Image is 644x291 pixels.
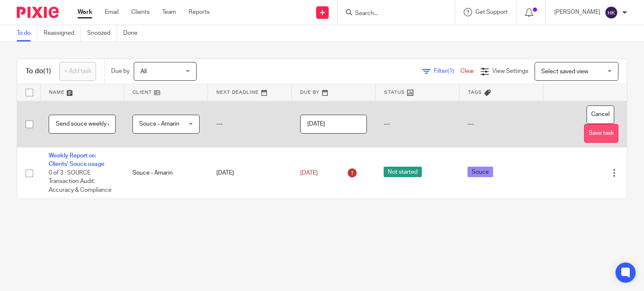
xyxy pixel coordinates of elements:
a: + Add task [60,62,96,81]
img: Pixie [17,7,59,18]
span: [DATE] [300,170,318,176]
a: To do [17,25,37,41]
a: Work [78,8,92,16]
a: Weekly Report on Clients' Souce usage [49,153,104,167]
span: All [140,69,147,75]
a: Done [123,25,144,41]
td: --- [208,101,292,147]
a: Reports [189,8,210,16]
span: Souce [467,167,493,177]
a: Reassigned [44,25,81,41]
button: Cancel [587,106,614,124]
td: --- [459,101,543,147]
a: Team [162,8,176,16]
span: Filter [434,68,460,74]
span: 0 of 3 · SOURCE Transaction Audit: Accuracy & Compliance [49,170,112,193]
a: Clear [460,68,474,74]
span: Get Support [475,9,508,15]
input: Task name [49,115,116,134]
span: (1) [43,68,51,75]
a: Clients [131,8,150,16]
input: Search [354,10,430,18]
span: Not started [384,167,422,177]
span: Select saved view [541,69,588,75]
span: Souce - Amarin [139,121,179,127]
td: Souce - Amarin [124,147,208,199]
h1: To do [26,67,51,76]
button: Save task [584,124,618,143]
span: Tags [468,90,482,95]
img: svg%3E [605,6,618,19]
span: View Settings [492,68,528,74]
a: Email [105,8,119,16]
span: (1) [447,68,454,74]
p: Due by [111,67,130,75]
a: Snoozed [87,25,117,41]
td: --- [375,101,459,147]
p: [PERSON_NAME] [554,8,600,16]
td: [DATE] [208,147,292,199]
input: Use the arrow keys to pick a date [300,115,367,134]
